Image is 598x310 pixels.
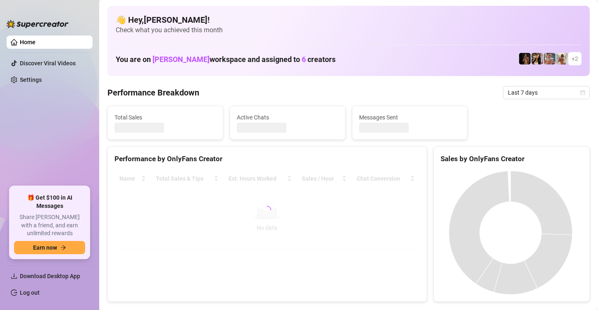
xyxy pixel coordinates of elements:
a: Log out [20,289,40,296]
a: Discover Viral Videos [20,60,76,67]
span: Messages Sent [359,113,461,122]
span: Earn now [33,244,57,251]
span: Total Sales [114,113,216,122]
h1: You are on workspace and assigned to creators [116,55,336,64]
h4: Performance Breakdown [107,87,199,98]
span: 🎁 Get $100 in AI Messages [14,194,85,210]
span: 6 [302,55,306,64]
span: calendar [580,90,585,95]
span: Share [PERSON_NAME] with a friend, and earn unlimited rewards [14,213,85,238]
span: [PERSON_NAME] [152,55,210,64]
div: Performance by OnlyFans Creator [114,153,420,165]
span: arrow-right [60,245,66,250]
img: AD [531,53,543,64]
span: Download Desktop App [20,273,80,279]
img: Green [556,53,568,64]
span: Check what you achieved this month [116,26,581,35]
h4: 👋 Hey, [PERSON_NAME] ! [116,14,581,26]
span: Last 7 days [508,86,585,99]
button: Earn nowarrow-right [14,241,85,254]
img: logo-BBDzfeDw.svg [7,20,69,28]
span: loading [262,205,272,215]
span: Active Chats [237,113,338,122]
div: Sales by OnlyFans Creator [441,153,583,165]
span: download [11,273,17,279]
a: Settings [20,76,42,83]
span: + 2 [572,54,578,63]
img: YL [544,53,555,64]
img: D [519,53,531,64]
a: Home [20,39,36,45]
